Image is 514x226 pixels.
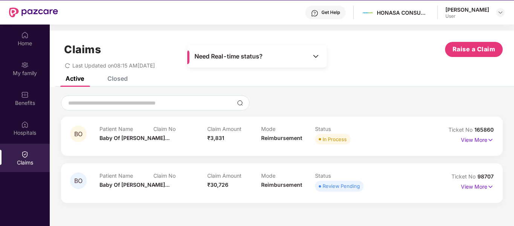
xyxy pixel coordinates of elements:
p: Status [315,126,369,132]
span: Baby Of [PERSON_NAME]... [99,181,170,188]
p: View More [461,181,494,191]
span: BO [74,131,83,137]
div: [PERSON_NAME] [445,6,489,13]
p: Mode [261,172,315,179]
div: HONASA CONSUMER LIMITED [377,9,430,16]
p: Claim No [153,126,207,132]
div: Review Pending [323,182,360,190]
img: svg+xml;base64,PHN2ZyBpZD0iSG9tZSIgeG1sbnM9Imh0dHA6Ly93d3cudzMub3JnLzIwMDAvc3ZnIiB3aWR0aD0iMjAiIG... [21,31,29,39]
img: svg+xml;base64,PHN2ZyBpZD0iQ2xhaW0iIHhtbG5zPSJodHRwOi8vd3d3LnczLm9yZy8yMDAwL3N2ZyIgd2lkdGg9IjIwIi... [21,151,29,158]
img: Mamaearth%20Logo.jpg [363,7,373,18]
p: Patient Name [99,126,153,132]
p: Claim No [153,172,207,179]
span: - [153,181,156,188]
span: Reimbursement [261,181,302,188]
span: Reimbursement [261,135,302,141]
span: Last Updated on 08:15 AM[DATE] [72,62,155,69]
p: Claim Amount [207,126,261,132]
span: Baby Of [PERSON_NAME]... [99,135,170,141]
div: Get Help [321,9,340,15]
img: svg+xml;base64,PHN2ZyB4bWxucz0iaHR0cDovL3d3dy53My5vcmcvMjAwMC9zdmciIHdpZHRoPSIxNyIgaGVpZ2h0PSIxNy... [487,183,494,191]
span: redo [65,62,70,69]
span: ₹3,831 [207,135,224,141]
span: 165860 [474,126,494,133]
span: BO [74,178,83,184]
img: svg+xml;base64,PHN2ZyB4bWxucz0iaHR0cDovL3d3dy53My5vcmcvMjAwMC9zdmciIHdpZHRoPSIxNyIgaGVpZ2h0PSIxNy... [487,136,494,144]
p: Claim Amount [207,172,261,179]
img: svg+xml;base64,PHN2ZyBpZD0iU2VhcmNoLTMyeDMyIiB4bWxucz0iaHR0cDovL3d3dy53My5vcmcvMjAwMC9zdmciIHdpZH... [237,100,243,106]
img: svg+xml;base64,PHN2ZyBpZD0iQmVuZWZpdHMiIHhtbG5zPSJodHRwOi8vd3d3LnczLm9yZy8yMDAwL3N2ZyIgd2lkdGg9Ij... [21,91,29,98]
img: New Pazcare Logo [9,8,58,17]
span: Ticket No [451,173,477,180]
span: Raise a Claim [453,45,496,54]
span: ₹30,726 [207,181,228,188]
div: Active [66,75,84,82]
div: Closed [107,75,128,82]
p: Mode [261,126,315,132]
img: svg+xml;base64,PHN2ZyBpZD0iSG9zcGl0YWxzIiB4bWxucz0iaHR0cDovL3d3dy53My5vcmcvMjAwMC9zdmciIHdpZHRoPS... [21,121,29,128]
p: Status [315,172,369,179]
span: 98707 [477,173,494,180]
span: Need Real-time status? [194,52,263,60]
img: svg+xml;base64,PHN2ZyBpZD0iSGVscC0zMngzMiIgeG1sbnM9Imh0dHA6Ly93d3cudzMub3JnLzIwMDAvc3ZnIiB3aWR0aD... [311,9,318,17]
img: svg+xml;base64,PHN2ZyBpZD0iRHJvcGRvd24tMzJ4MzIiIHhtbG5zPSJodHRwOi8vd3d3LnczLm9yZy8yMDAwL3N2ZyIgd2... [497,9,503,15]
h1: Claims [64,43,101,56]
p: Patient Name [99,172,153,179]
img: Toggle Icon [312,52,320,60]
div: In Process [323,135,347,143]
span: - [153,135,156,141]
div: User [445,13,489,19]
p: View More [461,134,494,144]
button: Raise a Claim [445,42,503,57]
span: Ticket No [448,126,474,133]
img: svg+xml;base64,PHN2ZyB3aWR0aD0iMjAiIGhlaWdodD0iMjAiIHZpZXdCb3g9IjAgMCAyMCAyMCIgZmlsbD0ibm9uZSIgeG... [21,61,29,69]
